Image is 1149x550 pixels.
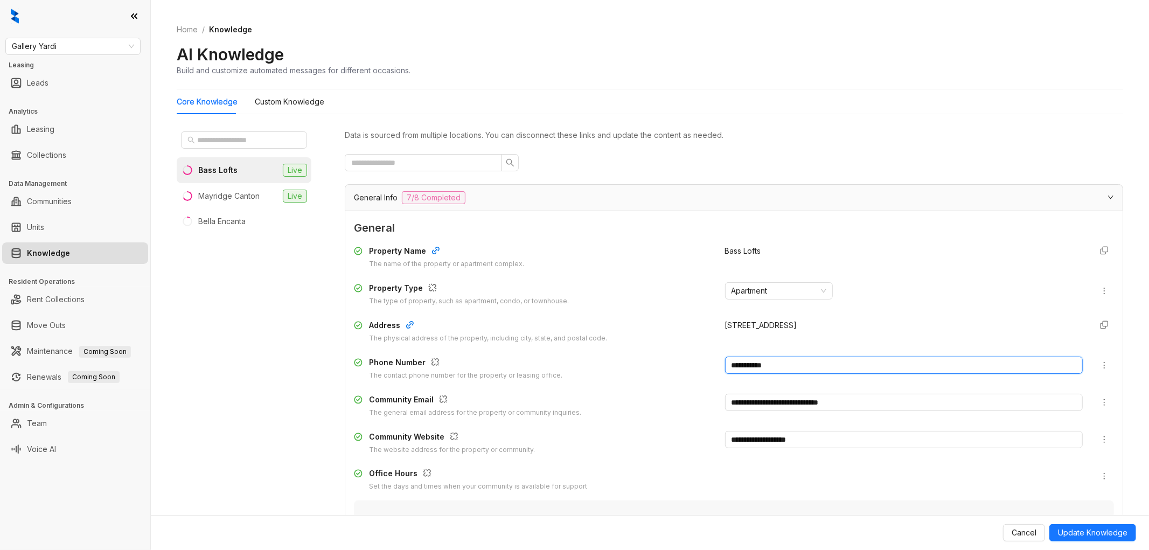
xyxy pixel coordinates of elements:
[354,220,1114,236] span: General
[2,72,148,94] li: Leads
[2,289,148,310] li: Rent Collections
[198,215,246,227] div: Bella Encanta
[177,44,284,65] h2: AI Knowledge
[369,394,581,408] div: Community Email
[725,246,761,255] span: Bass Lofts
[1100,435,1109,444] span: more
[369,333,607,344] div: The physical address of the property, including city, state, and postal code.
[177,96,238,108] div: Core Knowledge
[2,438,148,460] li: Voice AI
[27,217,44,238] a: Units
[283,190,307,203] span: Live
[725,319,1083,331] div: [STREET_ADDRESS]
[198,164,238,176] div: Bass Lofts
[369,408,581,418] div: The general email address for the property or community inquiries.
[402,191,465,204] span: 7/8 Completed
[202,24,205,36] li: /
[369,431,535,445] div: Community Website
[175,24,200,36] a: Home
[506,158,514,167] span: search
[732,283,826,299] span: Apartment
[2,315,148,336] li: Move Outs
[27,144,66,166] a: Collections
[198,190,260,202] div: Mayridge Canton
[177,65,410,76] div: Build and customize automated messages for different occasions.
[369,445,535,455] div: The website address for the property or community.
[369,482,587,492] div: Set the days and times when your community is available for support
[209,25,252,34] span: Knowledge
[2,242,148,264] li: Knowledge
[27,315,66,336] a: Move Outs
[369,296,569,307] div: The type of property, such as apartment, condo, or townhouse.
[345,129,1123,141] div: Data is sourced from multiple locations. You can disconnect these links and update the content as...
[2,340,148,362] li: Maintenance
[187,136,195,144] span: search
[9,179,150,189] h3: Data Management
[369,468,587,482] div: Office Hours
[1100,361,1109,370] span: more
[1108,194,1114,200] span: expanded
[27,72,48,94] a: Leads
[79,346,131,358] span: Coming Soon
[9,277,150,287] h3: Resident Operations
[369,319,607,333] div: Address
[68,371,120,383] span: Coming Soon
[255,96,324,108] div: Custom Knowledge
[1100,287,1109,295] span: more
[354,192,398,204] span: General Info
[2,119,148,140] li: Leasing
[1100,398,1109,407] span: more
[27,438,56,460] a: Voice AI
[11,9,19,24] img: logo
[2,413,148,434] li: Team
[2,191,148,212] li: Communities
[27,119,54,140] a: Leasing
[2,144,148,166] li: Collections
[27,242,70,264] a: Knowledge
[9,401,150,410] h3: Admin & Configurations
[27,191,72,212] a: Communities
[1100,472,1109,481] span: more
[27,366,120,388] a: RenewalsComing Soon
[2,366,148,388] li: Renewals
[27,413,47,434] a: Team
[369,357,562,371] div: Phone Number
[27,289,85,310] a: Rent Collections
[369,259,524,269] div: The name of the property or apartment complex.
[369,371,562,381] div: The contact phone number for the property or leasing office.
[369,282,569,296] div: Property Type
[345,185,1123,211] div: General Info7/8 Completed
[283,164,307,177] span: Live
[9,107,150,116] h3: Analytics
[9,60,150,70] h3: Leasing
[2,217,148,238] li: Units
[369,245,524,259] div: Property Name
[12,38,134,54] span: Gallery Yardi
